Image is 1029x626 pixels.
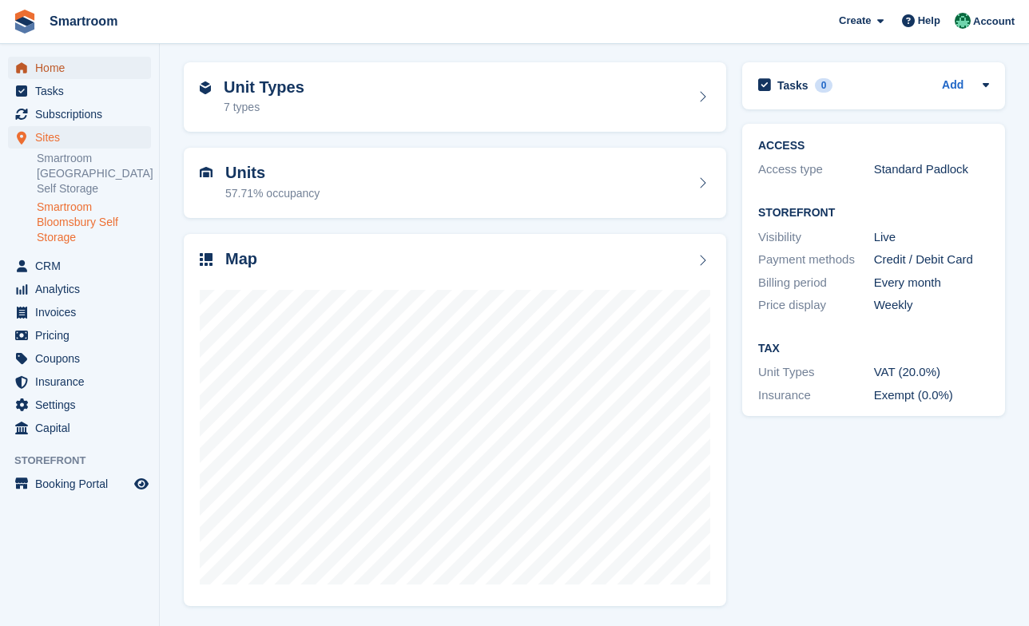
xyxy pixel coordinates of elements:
span: Pricing [35,324,131,347]
h2: Map [225,250,257,268]
a: menu [8,255,151,277]
div: Weekly [874,296,990,315]
h2: Tasks [777,78,808,93]
a: menu [8,370,151,393]
div: Standard Padlock [874,160,990,179]
div: Credit / Debit Card [874,251,990,269]
span: Subscriptions [35,103,131,125]
img: unit-icn-7be61d7bf1b0ce9d3e12c5938cc71ed9869f7b940bace4675aadf7bd6d80202e.svg [200,167,213,178]
div: Unit Types [758,363,874,382]
h2: Units [225,164,320,182]
span: Account [973,14,1015,30]
div: Every month [874,274,990,292]
img: unit-type-icn-2b2737a686de81e16bb02015468b77c625bbabd49415b5ef34ead5e3b44a266d.svg [200,81,211,94]
a: Smartroom [43,8,124,34]
a: Units 57.71% occupancy [184,148,726,218]
a: Smartroom [GEOGRAPHIC_DATA] Self Storage [37,151,151,196]
img: stora-icon-8386f47178a22dfd0bd8f6a31ec36ba5ce8667c1dd55bd0f319d3a0aa187defe.svg [13,10,37,34]
a: menu [8,417,151,439]
span: Storefront [14,453,159,469]
img: Jacob Gabriel [955,13,971,29]
div: Access type [758,160,874,179]
span: Create [839,13,871,29]
span: Analytics [35,278,131,300]
h2: ACCESS [758,140,989,153]
span: Home [35,57,131,79]
span: Insurance [35,370,131,393]
a: menu [8,347,151,370]
div: Visibility [758,228,874,247]
span: Sites [35,126,131,149]
a: menu [8,324,151,347]
span: CRM [35,255,131,277]
a: menu [8,473,151,495]
a: Map [184,234,726,607]
a: menu [8,278,151,300]
h2: Storefront [758,207,989,220]
a: Smartroom Bloomsbury Self Storage [37,200,151,245]
a: Add [942,77,963,95]
a: Preview store [132,474,151,493]
div: Payment methods [758,251,874,269]
span: Booking Portal [35,473,131,495]
a: menu [8,57,151,79]
h2: Unit Types [224,78,304,97]
span: Help [918,13,940,29]
div: Insurance [758,386,874,405]
span: Coupons [35,347,131,370]
div: Price display [758,296,874,315]
a: menu [8,301,151,323]
span: Tasks [35,80,131,102]
a: Unit Types 7 types [184,62,726,133]
span: Capital [35,417,131,439]
div: 57.71% occupancy [225,185,320,202]
div: 0 [815,78,833,93]
a: menu [8,103,151,125]
span: Settings [35,394,131,416]
div: VAT (20.0%) [874,363,990,382]
div: Exempt (0.0%) [874,386,990,405]
span: Invoices [35,301,131,323]
img: map-icn-33ee37083ee616e46c38cad1a60f524a97daa1e2b2c8c0bc3eb3415660979fc1.svg [200,253,213,266]
a: menu [8,394,151,416]
div: Billing period [758,274,874,292]
div: Live [874,228,990,247]
a: menu [8,80,151,102]
div: 7 types [224,99,304,116]
a: menu [8,126,151,149]
h2: Tax [758,343,989,355]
